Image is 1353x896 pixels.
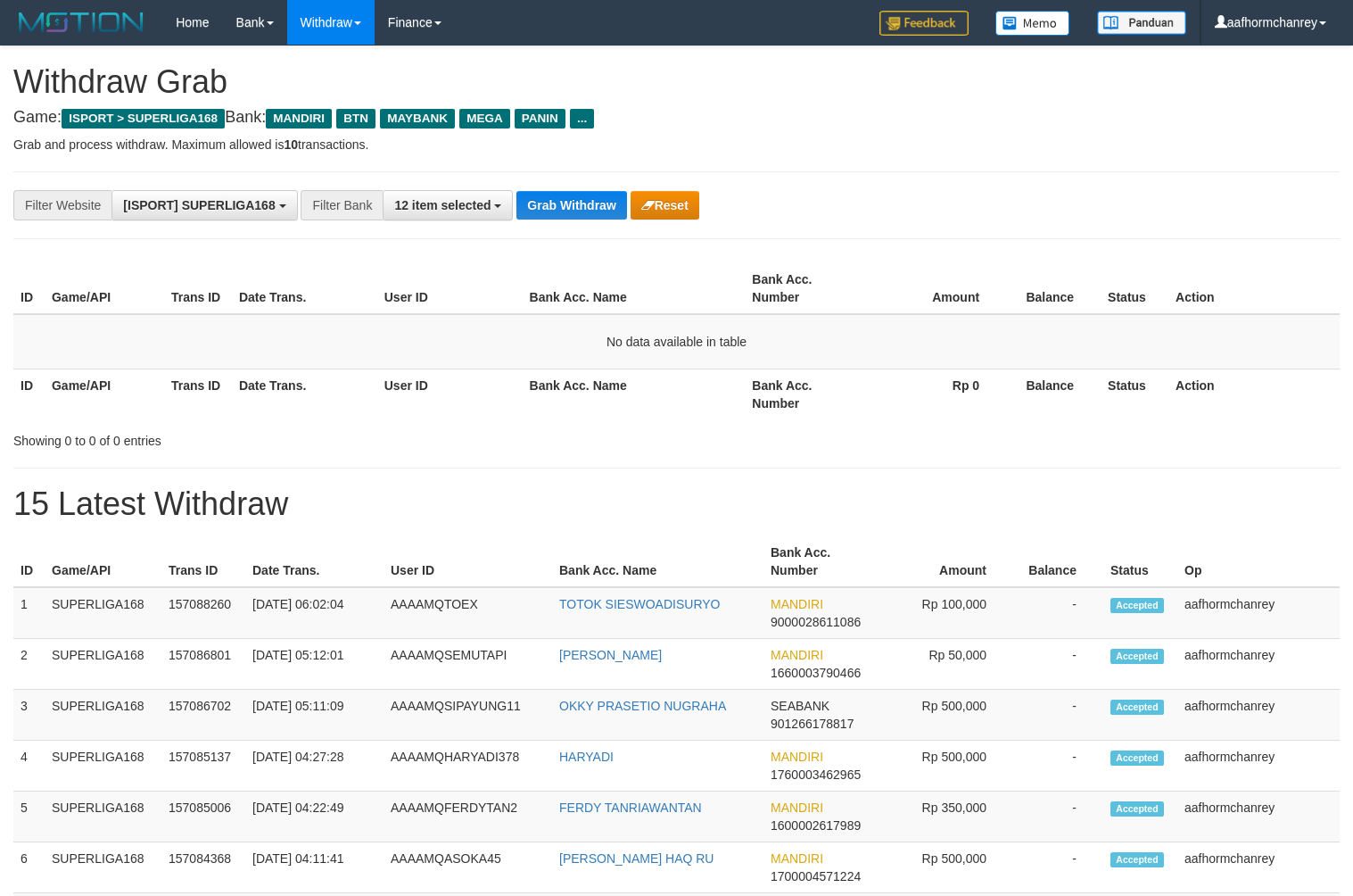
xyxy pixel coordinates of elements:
[1013,690,1103,741] td: -
[384,792,552,842] td: AAAAMQFERDYTAN2
[1006,369,1101,419] th: Balance
[1110,598,1164,613] span: Accepted
[879,639,1013,690] td: Rp 50,000
[879,842,1013,893] td: Rp 500,000
[384,536,552,587] th: User ID
[245,639,384,690] td: [DATE] 05:12:01
[161,690,245,741] td: 157086702
[336,109,375,129] span: BTN
[245,690,384,741] td: [DATE] 05:11:09
[1110,700,1164,715] span: Accepted
[161,842,245,893] td: 157084368
[1168,369,1340,419] th: Action
[879,741,1013,792] td: Rp 500,000
[45,263,164,314] th: Game/API
[13,741,45,792] td: 4
[771,648,823,662] span: MANDIRI
[383,190,513,220] button: 12 item selected
[570,109,594,129] span: ...
[1097,11,1186,35] img: panduan.png
[1177,690,1340,741] td: aafhormchanrey
[864,263,1006,314] th: Amount
[771,699,829,713] span: SEABANK
[1013,536,1103,587] th: Balance
[763,536,879,587] th: Bank Acc. Number
[245,536,384,587] th: Date Trans.
[245,792,384,842] td: [DATE] 04:22:49
[384,690,552,741] td: AAAAMQSIPAYUNG11
[1013,587,1103,639] td: -
[45,690,161,741] td: SUPERLIGA168
[245,741,384,792] td: [DATE] 04:27:28
[13,64,1340,100] h1: Withdraw Grab
[1013,639,1103,690] td: -
[1110,801,1164,817] span: Accepted
[523,263,746,314] th: Bank Acc. Name
[164,369,232,419] th: Trans ID
[1110,852,1164,867] span: Accepted
[384,741,552,792] td: AAAAMQHARYADI378
[771,597,823,611] span: MANDIRI
[879,11,969,36] img: Feedback.jpg
[879,792,1013,842] td: Rp 350,000
[45,536,161,587] th: Game/API
[523,369,746,419] th: Bank Acc. Name
[515,109,565,129] span: PANIN
[745,369,864,419] th: Bank Acc. Number
[459,109,510,129] span: MEGA
[123,198,275,212] span: [ISPORT] SUPERLIGA168
[45,587,161,639] td: SUPERLIGA168
[377,263,523,314] th: User ID
[384,587,552,639] td: AAAAMQTOEX
[1177,587,1340,639] td: aafhormchanrey
[384,639,552,690] td: AAAAMQSEMUTAPI
[45,639,161,690] td: SUPERLIGA168
[995,11,1070,36] img: Button%20Memo.svg
[771,666,861,680] span: Copy 1660003790466 to clipboard
[13,536,45,587] th: ID
[232,263,377,314] th: Date Trans.
[245,842,384,893] td: [DATE] 04:11:41
[161,792,245,842] td: 157085006
[1177,639,1340,690] td: aafhormchanrey
[45,842,161,893] td: SUPERLIGA168
[1168,263,1340,314] th: Action
[516,191,626,220] button: Grab Withdraw
[1177,842,1340,893] td: aafhormchanrey
[879,587,1013,639] td: Rp 100,000
[13,369,45,419] th: ID
[13,109,1340,127] h4: Game: Bank:
[301,190,383,220] div: Filter Bank
[1013,792,1103,842] td: -
[879,536,1013,587] th: Amount
[384,842,552,893] td: AAAAMQASOKA45
[1177,792,1340,842] td: aafhormchanrey
[380,109,455,129] span: MAYBANK
[245,587,384,639] td: [DATE] 06:02:04
[161,741,245,792] td: 157085137
[45,792,161,842] td: SUPERLIGA168
[631,191,699,220] button: Reset
[1110,751,1164,766] span: Accepted
[1177,536,1340,587] th: Op
[13,425,550,450] div: Showing 0 to 0 of 0 entries
[1101,369,1168,419] th: Status
[45,369,164,419] th: Game/API
[559,699,726,713] a: OKKY PRASETIO NUGRAHA
[771,717,854,731] span: Copy 901266178817 to clipboard
[266,109,332,129] span: MANDIRI
[13,263,45,314] th: ID
[13,9,149,36] img: MOTION_logo.png
[111,190,297,220] button: [ISPORT] SUPERLIGA168
[13,690,45,741] td: 3
[552,536,763,587] th: Bank Acc. Name
[864,369,1006,419] th: Rp 0
[161,536,245,587] th: Trans ID
[559,597,720,611] a: TOTOK SIESWOADISURYO
[559,851,714,866] a: [PERSON_NAME] HAQ RU
[394,198,491,212] span: 12 item selected
[62,109,225,129] span: ISPORT > SUPERLIGA168
[13,792,45,842] td: 5
[13,190,111,220] div: Filter Website
[284,137,298,152] strong: 10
